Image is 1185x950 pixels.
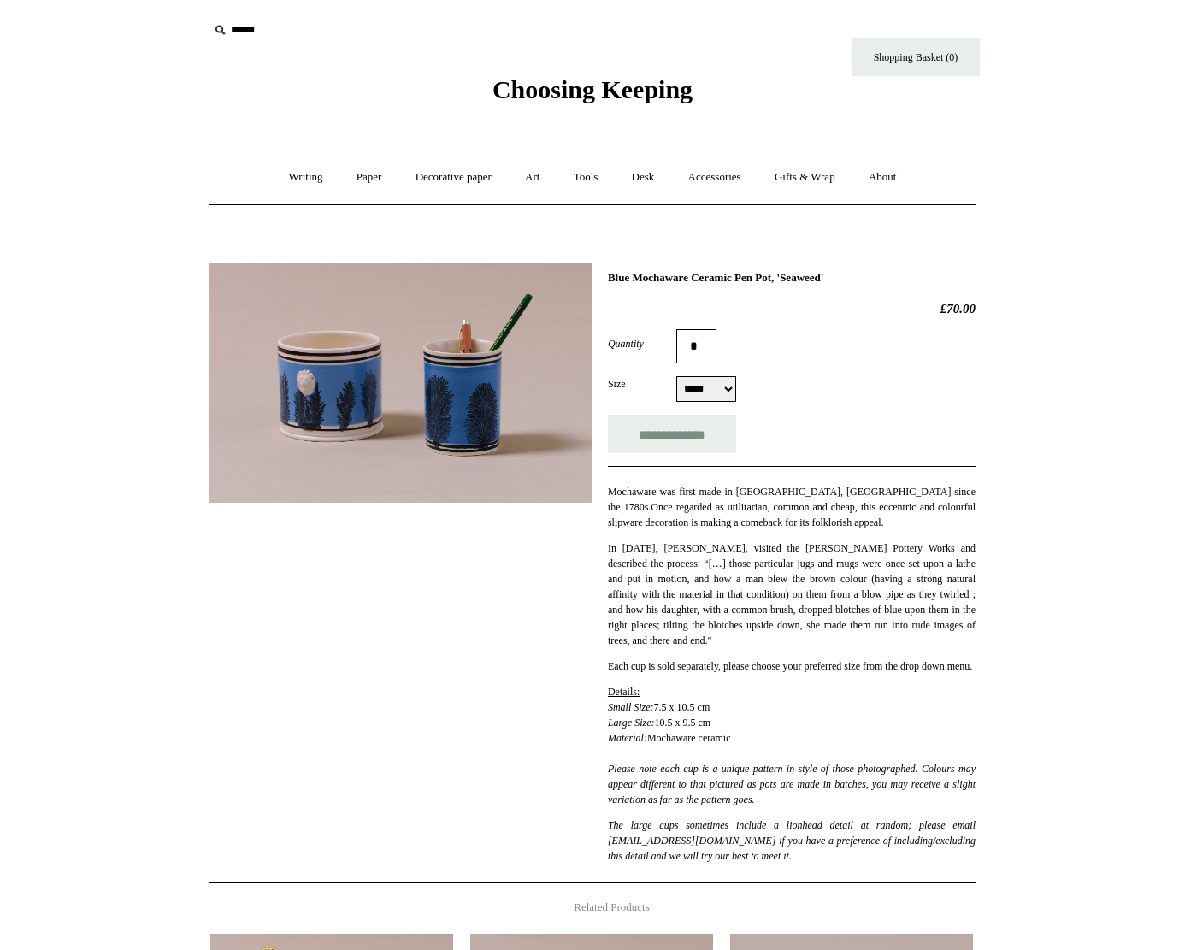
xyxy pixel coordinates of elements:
span: In [DATE], [PERSON_NAME], visited the [PERSON_NAME] Pottery Works and described the process: “[…]... [608,542,976,646]
a: Art [510,155,555,200]
label: Size [608,376,676,392]
a: About [853,155,912,200]
p: Once regarded as utilitarian, common and cheap, this eccentric and colourful slipware decoration ... [608,484,976,530]
a: Shopping Basket (0) [852,38,980,76]
em: Large Size: [608,717,655,729]
span: Details: [608,686,640,698]
a: Desk [616,155,670,200]
h1: Blue Mochaware Ceramic Pen Pot, 'Seaweed' [608,271,976,285]
h4: Related Products [165,900,1020,914]
a: Choosing Keeping [492,89,693,101]
a: Paper [341,155,398,200]
span: Mochaware was first made in [GEOGRAPHIC_DATA], [GEOGRAPHIC_DATA] since the 1780s. [608,486,976,513]
i: The large cups sometimes include a lionhead detail at random; please email [EMAIL_ADDRESS][DOMAIN... [608,819,976,862]
a: Accessories [673,155,757,200]
em: Material: [608,732,647,744]
h2: £70.00 [608,301,976,316]
span: Choosing Keeping [492,75,693,103]
span: 10.5 x 9.5 cm Mochaware ceramic [608,717,976,805]
span: 7.5 x 10.5 cm [608,686,710,713]
i: Please note each cup is a unique pattern in style of those photographed. Colours may appear diffe... [608,763,976,805]
a: Decorative paper [400,155,507,200]
em: Small Size: [608,701,654,713]
a: Tools [558,155,614,200]
label: Quantity [608,336,676,351]
a: Gifts & Wrap [759,155,851,200]
img: Blue Mochaware Ceramic Pen Pot, 'Seaweed' [209,263,592,503]
a: Writing [274,155,339,200]
span: Each cup is sold separately, please choose your preferred size from the drop down menu. [608,660,972,672]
